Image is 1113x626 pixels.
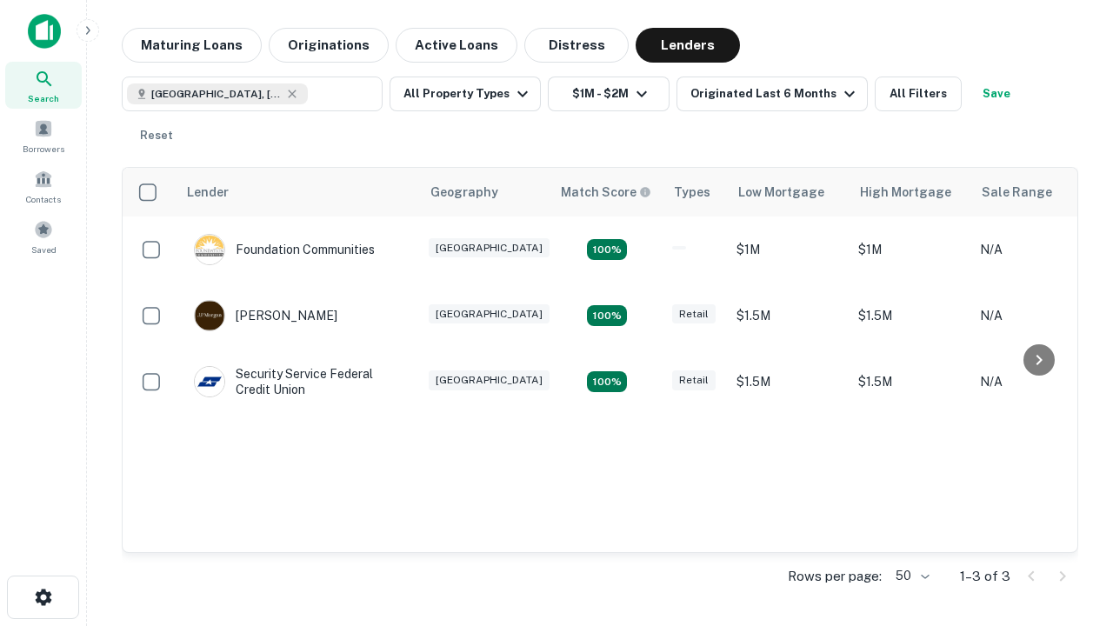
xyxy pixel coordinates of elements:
div: Lender [187,182,229,203]
a: Saved [5,213,82,260]
div: Sale Range [982,182,1052,203]
span: Search [28,91,59,105]
div: Security Service Federal Credit Union [194,366,403,397]
button: All Filters [875,77,962,111]
div: Foundation Communities [194,234,375,265]
button: Save your search to get updates of matches that match your search criteria. [969,77,1024,111]
p: 1–3 of 3 [960,566,1010,587]
a: Borrowers [5,112,82,159]
div: Matching Properties: 1, hasApolloMatch: undefined [587,239,627,260]
button: Maturing Loans [122,28,262,63]
button: Lenders [636,28,740,63]
a: Contacts [5,163,82,210]
th: Low Mortgage [728,168,850,216]
div: [GEOGRAPHIC_DATA] [429,238,550,258]
button: All Property Types [390,77,541,111]
td: $1.5M [728,283,850,349]
td: $1.5M [850,349,971,415]
a: Search [5,62,82,109]
span: Saved [31,243,57,256]
div: [GEOGRAPHIC_DATA] [429,370,550,390]
th: Geography [420,168,550,216]
div: Matching Properties: 1, hasApolloMatch: undefined [587,305,627,326]
td: $1.5M [850,283,971,349]
div: Originated Last 6 Months [690,83,860,104]
span: [GEOGRAPHIC_DATA], [GEOGRAPHIC_DATA], [GEOGRAPHIC_DATA] [151,86,282,102]
img: picture [195,235,224,264]
td: $1M [728,216,850,283]
div: Low Mortgage [738,182,824,203]
td: $1.5M [728,349,850,415]
span: Contacts [26,192,61,206]
button: $1M - $2M [548,77,670,111]
div: 50 [889,563,932,589]
button: Reset [129,118,184,153]
td: $1M [850,216,971,283]
th: Lender [177,168,420,216]
div: Retail [672,304,716,324]
div: Retail [672,370,716,390]
div: High Mortgage [860,182,951,203]
th: Capitalize uses an advanced AI algorithm to match your search with the best lender. The match sco... [550,168,663,216]
div: Geography [430,182,498,203]
th: High Mortgage [850,168,971,216]
img: picture [195,301,224,330]
img: capitalize-icon.png [28,14,61,49]
h6: Match Score [561,183,648,202]
p: Rows per page: [788,566,882,587]
div: Matching Properties: 1, hasApolloMatch: undefined [587,371,627,392]
th: Types [663,168,728,216]
button: Active Loans [396,28,517,63]
img: picture [195,367,224,396]
button: Originations [269,28,389,63]
div: Capitalize uses an advanced AI algorithm to match your search with the best lender. The match sco... [561,183,651,202]
button: Distress [524,28,629,63]
div: [PERSON_NAME] [194,300,337,331]
iframe: Chat Widget [1026,487,1113,570]
div: Types [674,182,710,203]
button: Originated Last 6 Months [676,77,868,111]
div: [GEOGRAPHIC_DATA] [429,304,550,324]
span: Borrowers [23,142,64,156]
